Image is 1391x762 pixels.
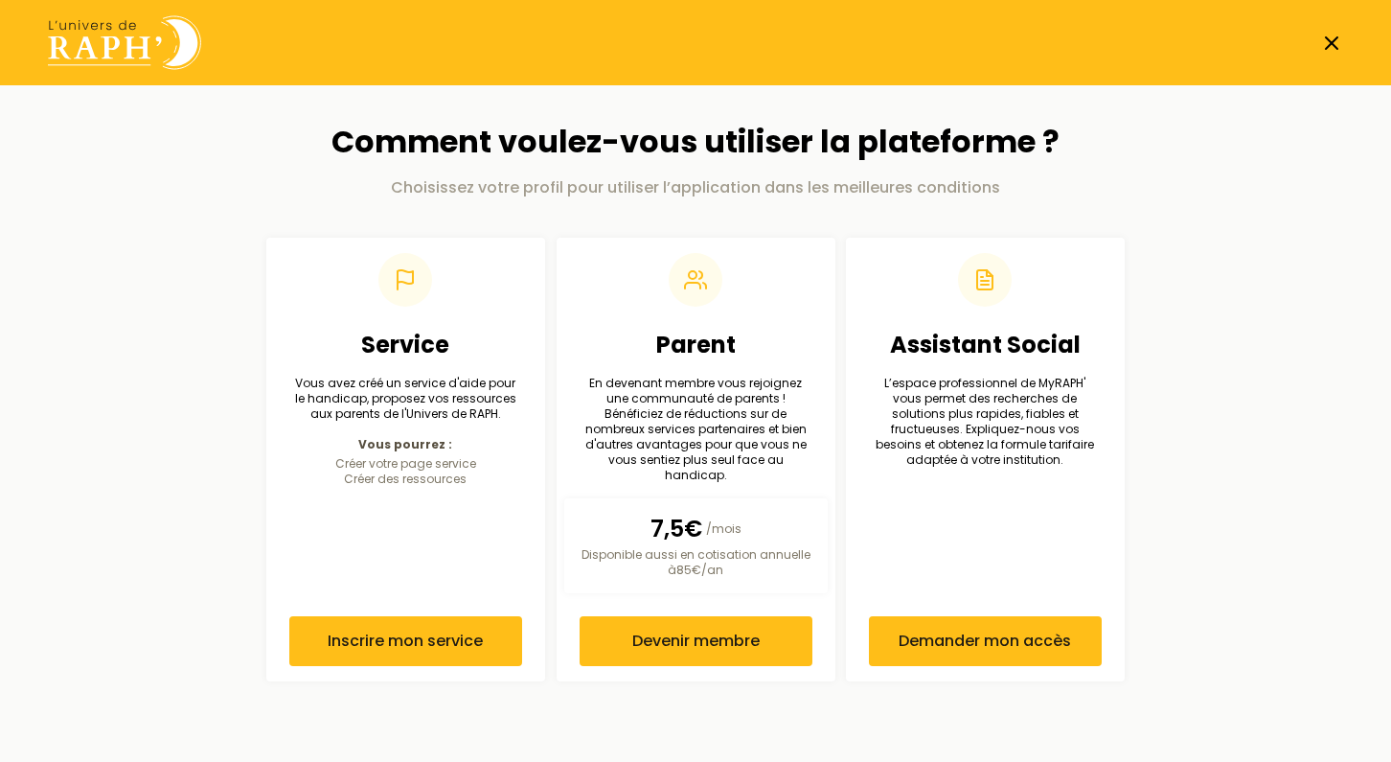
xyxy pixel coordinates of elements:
p: Vous avez créé un service d'aide pour le handicap, proposez vos ressources aux parents de l'Unive... [289,376,522,422]
p: Disponible aussi en cotisation annuelle à 85€ /an [580,547,812,578]
a: Fermer la page [1320,32,1343,55]
li: Créer des ressources [289,471,522,486]
a: Assistant SocialL’espace professionnel de MyRAPH' vous permet des recherches de solutions plus ra... [846,238,1125,681]
h1: Comment voulez-vous utiliser la plateforme ? [266,124,1125,160]
p: Vous pourrez : [289,436,522,451]
button: Inscrire mon service [289,616,522,666]
img: Univers de Raph logo [48,15,201,70]
button: Devenir membre [580,616,812,666]
span: Devenir membre [631,630,759,653]
span: Demander mon accès [900,630,1072,653]
h2: Assistant Social [869,330,1102,360]
a: ServiceVous avez créé un service d'aide pour le handicap, proposez vos ressources aux parents de ... [266,238,545,681]
p: En devenant membre vous rejoignez une communauté de parents ! Bénéficiez de réductions sur de nom... [580,376,812,483]
span: 7,5€ [650,513,701,543]
p: Choisissez votre profil pour utiliser l’application dans les meilleures conditions [266,176,1125,199]
h2: Service [289,330,522,360]
button: Demander mon accès [869,616,1102,666]
p: L’espace professionnel de MyRAPH' vous permet des recherches de solutions plus rapides, fiables e... [869,376,1102,468]
li: Créer votre page service [289,455,522,471]
span: Inscrire mon service [328,630,483,653]
p: /mois [580,513,812,543]
a: ParentEn devenant membre vous rejoignez une communauté de parents ! Bénéficiez de réductions sur ... [557,238,835,681]
h2: Parent [580,330,812,360]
